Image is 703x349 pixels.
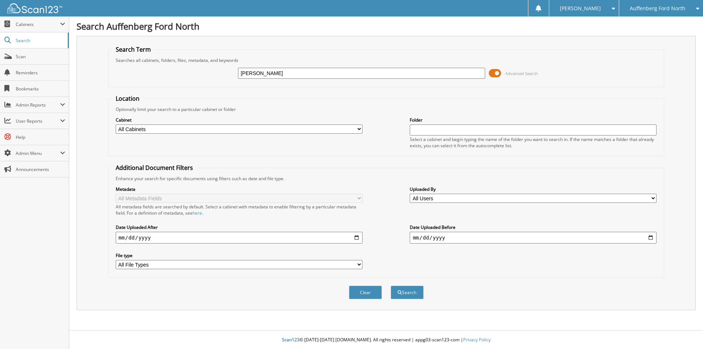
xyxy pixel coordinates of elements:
img: scan123-logo-white.svg [7,3,62,13]
span: User Reports [16,118,60,124]
span: Scan123 [282,337,300,343]
h1: Search Auffenberg Ford North [77,20,696,32]
legend: Location [112,94,143,103]
div: Optionally limit your search to a particular cabinet or folder [112,106,661,112]
input: end [410,232,656,244]
span: Admin Reports [16,102,60,108]
div: © [DATE]-[DATE] [DOMAIN_NAME]. All rights reserved | appg03-scan123-com | [69,331,703,349]
iframe: Chat Widget [666,314,703,349]
span: Admin Menu [16,150,60,156]
label: Date Uploaded Before [410,224,656,230]
span: Announcements [16,166,65,172]
a: Privacy Policy [463,337,491,343]
span: Help [16,134,65,140]
legend: Search Term [112,45,155,53]
div: All metadata fields are searched by default. Select a cabinet with metadata to enable filtering b... [116,204,362,216]
button: Search [391,286,424,299]
span: Bookmarks [16,86,65,92]
label: Uploaded By [410,186,656,192]
span: Reminders [16,70,65,76]
span: [PERSON_NAME] [560,6,601,11]
label: Folder [410,117,656,123]
label: File type [116,252,362,259]
div: Select a cabinet and begin typing the name of the folder you want to search in. If the name match... [410,136,656,149]
div: Enhance your search for specific documents using filters such as date and file type. [112,175,661,182]
span: Cabinets [16,21,60,27]
span: Auffenberg Ford North [630,6,685,11]
label: Cabinet [116,117,362,123]
button: Clear [349,286,382,299]
legend: Additional Document Filters [112,164,197,172]
label: Date Uploaded After [116,224,362,230]
span: Search [16,37,64,44]
span: Scan [16,53,65,60]
input: start [116,232,362,244]
label: Metadata [116,186,362,192]
div: Searches all cabinets, folders, files, metadata, and keywords [112,57,661,63]
a: here [193,210,202,216]
span: Advanced Search [505,71,538,76]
